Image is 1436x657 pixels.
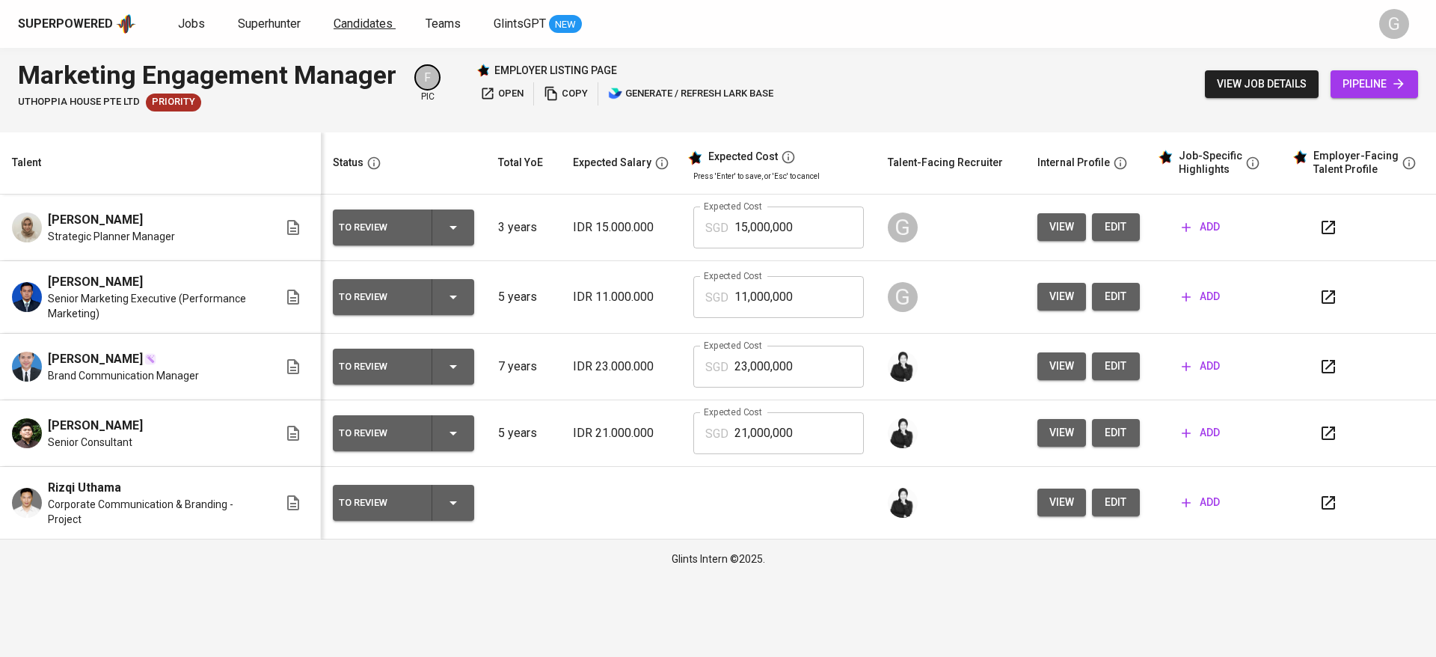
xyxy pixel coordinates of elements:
button: view [1037,283,1086,311]
span: pipeline [1343,75,1406,94]
div: Expected Salary [573,153,651,172]
p: 5 years [498,424,549,442]
div: Expected Cost [708,150,778,164]
a: pipeline [1331,70,1418,98]
span: [PERSON_NAME] [48,211,143,229]
p: 7 years [498,358,549,376]
span: Priority [146,95,201,109]
button: view [1037,213,1086,241]
img: lark [608,86,623,101]
div: Marketing Engagement Manager [18,57,396,94]
button: copy [540,82,592,106]
div: To Review [339,424,420,443]
a: edit [1092,283,1140,311]
a: Candidates [334,15,396,34]
span: Teams [426,16,461,31]
img: medwi@glints.com [888,352,918,382]
button: add [1176,419,1226,447]
span: Senior Marketing Executive (Performance Marketing) [48,291,260,321]
img: Monaldo Purba [12,418,42,448]
div: Employer-Facing Talent Profile [1313,150,1399,176]
p: 3 years [498,219,549,236]
div: To Review [339,357,420,376]
button: To Review [333,279,474,315]
div: Internal Profile [1037,153,1110,172]
span: [PERSON_NAME] [48,417,143,435]
img: magic_wand.svg [144,353,156,365]
img: medwi@glints.com [888,418,918,448]
button: view [1037,419,1086,447]
div: To Review [339,287,420,307]
span: Superhunter [238,16,301,31]
div: To Review [339,493,420,513]
p: IDR 21.000.000 [573,424,669,442]
button: To Review [333,210,474,245]
span: NEW [549,17,582,32]
span: Corporate Communication & Branding - Project [48,497,260,527]
span: view [1049,287,1074,306]
p: SGD [705,219,728,237]
div: Job-Specific Highlights [1179,150,1242,176]
div: Status [333,153,363,172]
span: Senior Consultant [48,435,132,450]
img: glints_star.svg [687,150,702,165]
img: medwi@glints.com [888,488,918,518]
a: edit [1092,419,1140,447]
button: add [1176,352,1226,380]
span: add [1182,218,1220,236]
div: G [888,282,918,312]
div: New Job received from Demand Team [146,94,201,111]
span: view [1049,424,1074,442]
button: add [1176,489,1226,516]
button: view [1037,489,1086,516]
img: Rizqi Uthama [12,488,42,518]
button: open [476,82,527,106]
span: Candidates [334,16,393,31]
a: Teams [426,15,464,34]
span: edit [1104,287,1128,306]
span: add [1182,493,1220,512]
button: To Review [333,485,474,521]
a: Jobs [178,15,208,34]
span: generate / refresh lark base [608,85,773,103]
button: add [1176,283,1226,311]
p: 5 years [498,288,549,306]
div: Talent-Facing Recruiter [888,153,1003,172]
div: To Review [339,218,420,237]
span: view job details [1217,75,1307,94]
img: Aulia Rizki [12,282,42,312]
p: SGD [705,289,728,307]
span: add [1182,424,1220,442]
img: app logo [116,13,136,35]
div: F [414,64,441,91]
span: Jobs [178,16,205,31]
button: To Review [333,415,474,451]
img: Glints Star [476,64,490,77]
button: view job details [1205,70,1319,98]
a: Superpoweredapp logo [18,13,136,35]
img: Tsana Yusfuli [12,213,42,242]
button: edit [1092,352,1140,380]
span: edit [1104,424,1128,442]
span: edit [1104,493,1128,512]
img: glints_star.svg [1292,150,1307,165]
p: employer listing page [494,63,617,78]
div: G [1379,9,1409,39]
a: GlintsGPT NEW [494,15,582,34]
div: Talent [12,153,41,172]
a: edit [1092,213,1140,241]
span: view [1049,493,1074,512]
span: [PERSON_NAME] [48,350,143,368]
span: add [1182,287,1220,306]
button: To Review [333,349,474,385]
button: edit [1092,489,1140,516]
button: add [1176,213,1226,241]
span: Uthoppia House Pte Ltd [18,95,140,109]
span: Brand Communication Manager [48,368,199,383]
p: Press 'Enter' to save, or 'Esc' to cancel [693,171,864,182]
div: pic [414,64,441,103]
span: open [480,85,524,103]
